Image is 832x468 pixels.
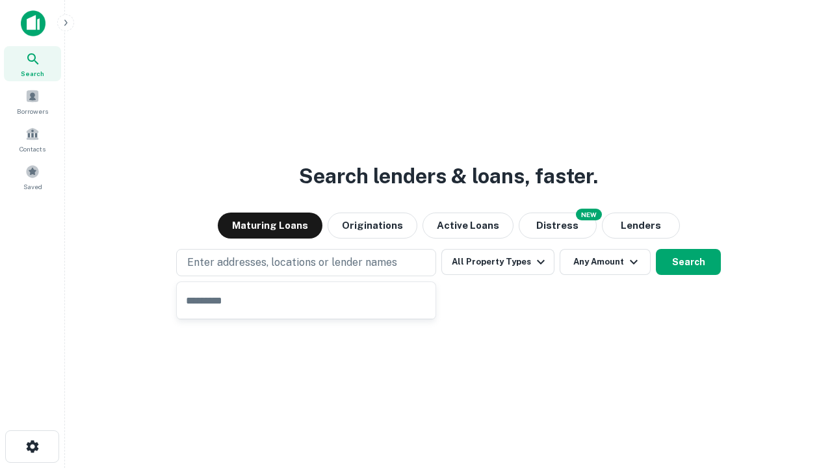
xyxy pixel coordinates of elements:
button: Maturing Loans [218,213,322,239]
a: Contacts [4,122,61,157]
a: Saved [4,159,61,194]
button: Lenders [602,213,680,239]
span: Saved [23,181,42,192]
a: Search [4,46,61,81]
a: Borrowers [4,84,61,119]
div: NEW [576,209,602,220]
span: Search [21,68,44,79]
img: capitalize-icon.png [21,10,45,36]
iframe: Chat Widget [767,364,832,426]
button: Originations [328,213,417,239]
span: Contacts [19,144,45,154]
button: Any Amount [560,249,651,275]
span: Borrowers [17,106,48,116]
p: Enter addresses, locations or lender names [187,255,397,270]
button: Search distressed loans with lien and other non-mortgage details. [519,213,597,239]
button: All Property Types [441,249,554,275]
button: Search [656,249,721,275]
button: Active Loans [422,213,513,239]
h3: Search lenders & loans, faster. [299,161,598,192]
button: Enter addresses, locations or lender names [176,249,436,276]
